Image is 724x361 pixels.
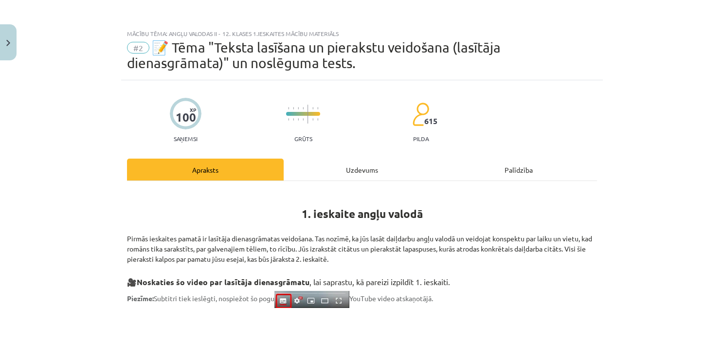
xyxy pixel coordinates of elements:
img: icon-long-line-d9ea69661e0d244f92f715978eff75569469978d946b2353a9bb055b3ed8787d.svg [308,105,308,124]
img: icon-close-lesson-0947bae3869378f0d4975bcd49f059093ad1ed9edebbc8119c70593378902aed.svg [6,40,10,46]
span: 📝 Tēma "Teksta lasīšana un pierakstu veidošana (lasītāja dienasgrāmata)" un noslēguma tests. [127,39,501,71]
h3: 🎥 , lai saprastu, kā pareizi izpildīt 1. ieskaiti. [127,270,597,288]
img: icon-short-line-57e1e144782c952c97e751825c79c345078a6d821885a25fce030b3d8c18986b.svg [288,107,289,109]
img: students-c634bb4e5e11cddfef0936a35e636f08e4e9abd3cc4e673bd6f9a4125e45ecb1.svg [412,102,429,126]
p: Pirmās ieskaites pamatā ir lasītāja dienasgrāmatas veidošana. Tas nozīmē, ka jūs lasāt daiļdarbu ... [127,223,597,264]
strong: Piezīme: [127,294,154,303]
img: icon-short-line-57e1e144782c952c97e751825c79c345078a6d821885a25fce030b3d8c18986b.svg [298,118,299,121]
img: icon-short-line-57e1e144782c952c97e751825c79c345078a6d821885a25fce030b3d8c18986b.svg [312,107,313,109]
span: 615 [424,117,437,126]
img: icon-short-line-57e1e144782c952c97e751825c79c345078a6d821885a25fce030b3d8c18986b.svg [312,118,313,121]
span: XP [190,107,196,112]
img: icon-short-line-57e1e144782c952c97e751825c79c345078a6d821885a25fce030b3d8c18986b.svg [317,118,318,121]
strong: Noskaties šo video par lasītāja dienasgrāmatu [137,277,309,287]
p: Grūts [294,135,312,142]
p: Saņemsi [170,135,201,142]
span: #2 [127,42,149,54]
div: Palīdzība [440,159,597,180]
img: icon-short-line-57e1e144782c952c97e751825c79c345078a6d821885a25fce030b3d8c18986b.svg [303,107,304,109]
img: icon-short-line-57e1e144782c952c97e751825c79c345078a6d821885a25fce030b3d8c18986b.svg [288,118,289,121]
p: pilda [413,135,429,142]
img: icon-short-line-57e1e144782c952c97e751825c79c345078a6d821885a25fce030b3d8c18986b.svg [293,118,294,121]
div: Apraksts [127,159,284,180]
img: icon-short-line-57e1e144782c952c97e751825c79c345078a6d821885a25fce030b3d8c18986b.svg [303,118,304,121]
img: icon-short-line-57e1e144782c952c97e751825c79c345078a6d821885a25fce030b3d8c18986b.svg [298,107,299,109]
img: icon-short-line-57e1e144782c952c97e751825c79c345078a6d821885a25fce030b3d8c18986b.svg [317,107,318,109]
div: Mācību tēma: Angļu valodas ii - 12. klases 1.ieskaites mācību materiāls [127,30,597,37]
strong: 1. ieskaite angļu valodā [302,207,423,221]
span: Subtitri tiek ieslēgti, nospiežot šo pogu YouTube video atskaņotājā. [127,294,433,303]
div: Uzdevums [284,159,440,180]
div: 100 [176,110,196,124]
img: icon-short-line-57e1e144782c952c97e751825c79c345078a6d821885a25fce030b3d8c18986b.svg [293,107,294,109]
